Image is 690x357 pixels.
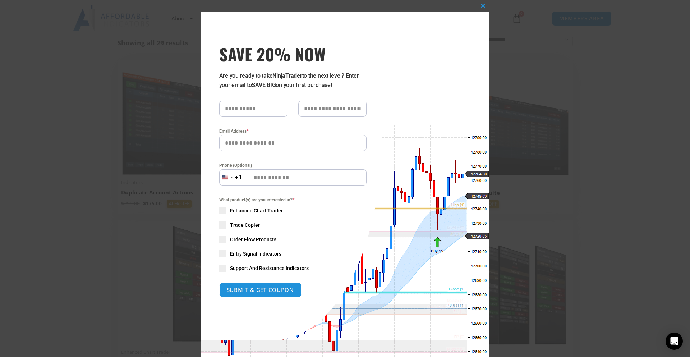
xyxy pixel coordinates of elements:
[273,72,302,79] strong: NinjaTrader
[252,82,276,88] strong: SAVE BIG
[219,44,367,64] h3: SAVE 20% NOW
[230,207,283,214] span: Enhanced Chart Trader
[230,236,276,243] span: Order Flow Products
[230,265,309,272] span: Support And Resistance Indicators
[219,236,367,243] label: Order Flow Products
[219,128,367,135] label: Email Address
[219,207,367,214] label: Enhanced Chart Trader
[219,283,302,297] button: SUBMIT & GET COUPON
[219,221,367,229] label: Trade Copier
[219,196,367,203] span: What product(s) are you interested in?
[219,265,367,272] label: Support And Resistance Indicators
[219,162,367,169] label: Phone (Optional)
[219,250,367,257] label: Entry Signal Indicators
[219,71,367,90] p: Are you ready to take to the next level? Enter your email to on your first purchase!
[230,221,260,229] span: Trade Copier
[219,169,242,186] button: Selected country
[666,333,683,350] div: Open Intercom Messenger
[235,173,242,182] div: +1
[230,250,281,257] span: Entry Signal Indicators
